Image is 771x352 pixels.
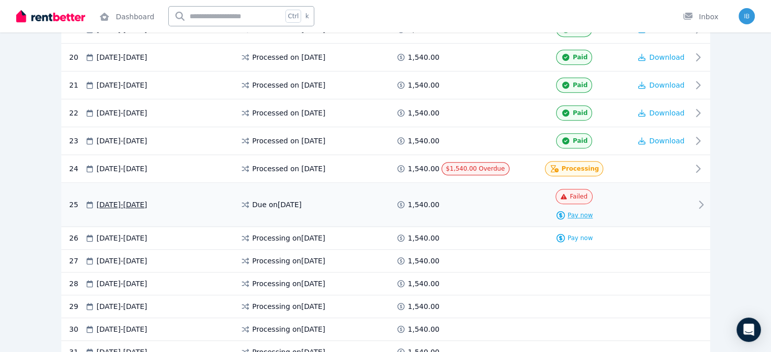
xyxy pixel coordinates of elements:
span: Processing on [DATE] [252,233,325,243]
span: Failed [570,192,588,201]
div: 23 [69,133,85,148]
div: 26 [69,233,85,243]
span: [DATE] - [DATE] [97,52,148,62]
span: [DATE] - [DATE] [97,80,148,90]
span: Processed on [DATE] [252,108,325,118]
span: [DATE] - [DATE] [97,136,148,146]
div: 24 [69,161,85,176]
span: 1,540.00 [408,136,439,146]
div: 20 [69,50,85,65]
span: [DATE] - [DATE] [97,200,148,210]
span: [DATE] - [DATE] [97,108,148,118]
span: Processing on [DATE] [252,301,325,311]
span: 1,540.00 [408,256,439,266]
div: 21 [69,77,85,93]
span: 1,540.00 [408,279,439,289]
span: Processed on [DATE] [252,164,325,174]
span: [DATE] - [DATE] [97,256,148,266]
div: 29 [69,301,85,311]
span: 1,540.00 [408,301,439,311]
span: Processed on [DATE] [252,80,325,90]
div: 28 [69,279,85,289]
span: [DATE] - [DATE] [97,324,148,334]
span: Ctrl [285,10,301,23]
div: Inbox [683,12,718,22]
img: Laura Angelica Moreno Ibanez [739,8,755,24]
span: Processing [562,165,599,173]
span: k [305,12,309,20]
span: 1,540.00 [408,233,439,243]
div: 30 [69,324,85,334]
span: Paid [573,109,588,117]
div: 25 [69,189,85,220]
span: Processing on [DATE] [252,324,325,334]
span: Download [649,81,685,89]
span: Download [649,53,685,61]
span: [DATE] - [DATE] [97,301,148,311]
div: 22 [69,105,85,121]
div: Open Intercom Messenger [737,318,761,342]
img: RentBetter [16,9,85,24]
button: Download [638,80,685,90]
span: Due on [DATE] [252,200,302,210]
span: 1,540.00 [408,52,439,62]
span: Processing on [DATE] [252,256,325,266]
span: Pay now [568,234,593,242]
span: Download [649,109,685,117]
span: Paid [573,81,588,89]
span: Download [649,137,685,145]
span: [DATE] - [DATE] [97,279,148,289]
button: Download [638,136,685,146]
span: Pay now [568,211,593,219]
span: 1,540.00 [408,108,439,118]
span: Paid [573,53,588,61]
span: 1,540.00 [408,200,439,210]
span: 1,540.00 [408,164,439,174]
button: Download [638,52,685,62]
span: [DATE] - [DATE] [97,233,148,243]
span: [DATE] - [DATE] [97,164,148,174]
span: $1,540.00 Overdue [446,165,505,172]
span: Processed on [DATE] [252,52,325,62]
span: 1,540.00 [408,80,439,90]
div: 27 [69,256,85,266]
button: Download [638,108,685,118]
span: Processed on [DATE] [252,136,325,146]
span: 1,540.00 [408,324,439,334]
span: Paid [573,137,588,145]
span: Processing on [DATE] [252,279,325,289]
